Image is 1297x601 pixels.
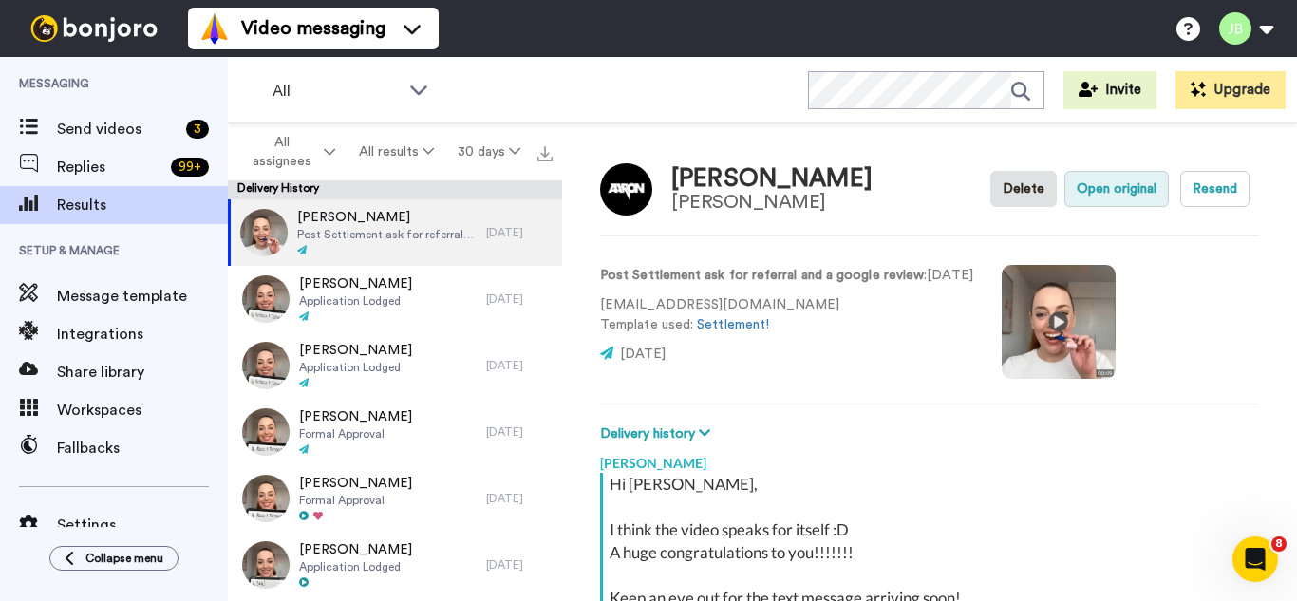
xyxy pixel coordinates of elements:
[348,135,446,169] button: All results
[299,341,412,360] span: [PERSON_NAME]
[297,208,477,227] span: [PERSON_NAME]
[1180,171,1250,207] button: Resend
[532,138,558,166] button: Export all results that match these filters now.
[1175,71,1286,109] button: Upgrade
[486,291,553,307] div: [DATE]
[537,146,553,161] img: export.svg
[228,465,562,532] a: [PERSON_NAME]Formal Approval[DATE]
[228,180,562,199] div: Delivery History
[486,557,553,573] div: [DATE]
[445,135,532,169] button: 30 days
[1064,171,1169,207] button: Open original
[299,540,412,559] span: [PERSON_NAME]
[57,194,228,216] span: Results
[241,15,385,42] span: Video messaging
[49,546,179,571] button: Collapse menu
[299,274,412,293] span: [PERSON_NAME]
[620,347,666,361] span: [DATE]
[600,269,924,282] strong: Post Settlement ask for referral and a google review
[299,426,412,441] span: Formal Approval
[57,437,228,460] span: Fallbacks
[671,192,873,213] div: [PERSON_NAME]
[57,118,179,141] span: Send videos
[186,120,209,139] div: 3
[57,285,228,308] span: Message template
[240,209,288,256] img: 76284ae2-e243-44e9-ab9c-5493edfda914-thumb.jpg
[299,360,412,375] span: Application Lodged
[600,423,716,444] button: Delivery history
[243,133,320,171] span: All assignees
[600,266,973,286] p: : [DATE]
[228,399,562,465] a: [PERSON_NAME]Formal Approval[DATE]
[299,493,412,508] span: Formal Approval
[600,163,652,216] img: Image of Aaron
[242,475,290,522] img: 3e73463e-ea25-412a-81a6-2128122822d1-thumb.jpg
[228,199,562,266] a: [PERSON_NAME]Post Settlement ask for referral and a google review[DATE]
[273,80,400,103] span: All
[242,342,290,389] img: 144ed662-b441-47b5-b13e-93ef0cd2553c-thumb.jpg
[697,318,769,331] a: Settlement!
[57,156,163,178] span: Replies
[600,444,1259,473] div: [PERSON_NAME]
[228,332,562,399] a: [PERSON_NAME]Application Lodged[DATE]
[242,275,290,323] img: 144ed662-b441-47b5-b13e-93ef0cd2553c-thumb.jpg
[228,532,562,598] a: [PERSON_NAME]Application Lodged[DATE]
[85,551,163,566] span: Collapse menu
[199,13,230,44] img: vm-color.svg
[57,323,228,346] span: Integrations
[57,361,228,384] span: Share library
[671,165,873,193] div: [PERSON_NAME]
[1063,71,1156,109] button: Invite
[23,15,165,42] img: bj-logo-header-white.svg
[990,171,1057,207] button: Delete
[299,474,412,493] span: [PERSON_NAME]
[299,293,412,309] span: Application Lodged
[242,408,290,456] img: 3e73463e-ea25-412a-81a6-2128122822d1-thumb.jpg
[297,227,477,242] span: Post Settlement ask for referral and a google review
[57,514,228,536] span: Settings
[57,399,228,422] span: Workspaces
[232,125,348,178] button: All assignees
[242,541,290,589] img: 9329cadd-100c-4926-a45f-4252ff60bdee-thumb.jpg
[1232,536,1278,582] iframe: Intercom live chat
[486,358,553,373] div: [DATE]
[299,407,412,426] span: [PERSON_NAME]
[600,295,973,335] p: [EMAIL_ADDRESS][DOMAIN_NAME] Template used:
[299,559,412,574] span: Application Lodged
[171,158,209,177] div: 99 +
[228,266,562,332] a: [PERSON_NAME]Application Lodged[DATE]
[1271,536,1287,552] span: 8
[486,424,553,440] div: [DATE]
[486,491,553,506] div: [DATE]
[486,225,553,240] div: [DATE]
